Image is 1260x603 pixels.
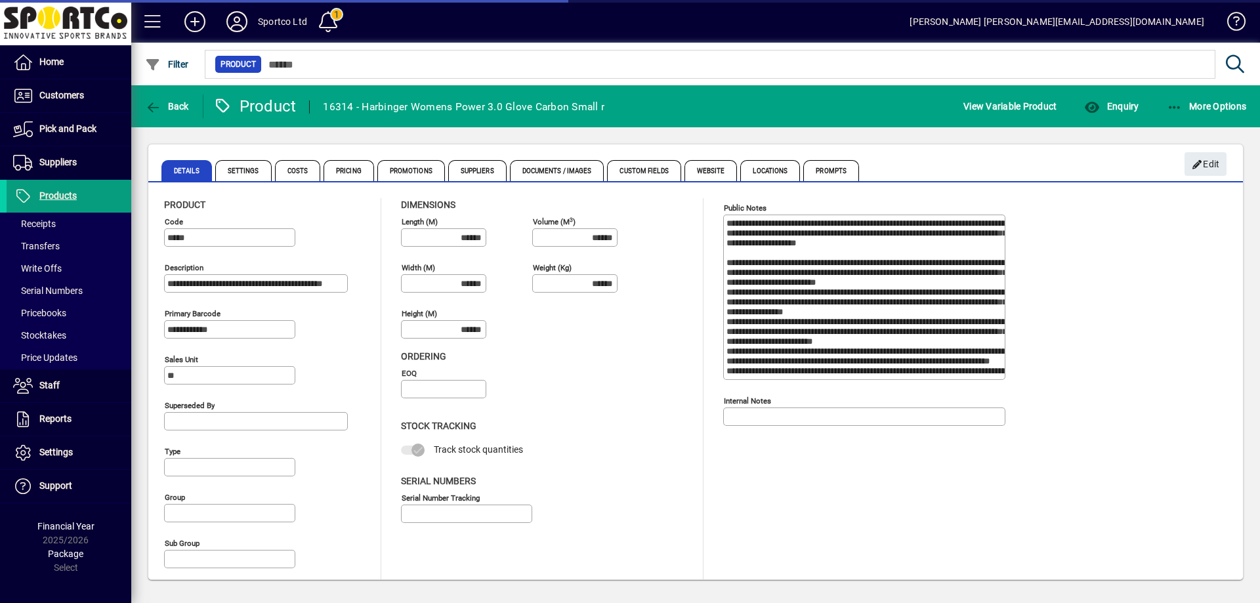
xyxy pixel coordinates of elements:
span: Custom Fields [607,160,681,181]
a: Settings [7,436,131,469]
span: Staff [39,380,60,390]
span: Product [220,58,256,71]
mat-label: Primary barcode [165,309,220,318]
span: Write Offs [13,263,62,274]
mat-label: Description [165,263,203,272]
mat-label: Public Notes [724,203,766,213]
mat-label: Weight (Kg) [533,263,572,272]
span: Settings [215,160,272,181]
span: Back [145,101,189,112]
mat-label: Sales unit [165,355,198,364]
a: Pick and Pack [7,113,131,146]
mat-label: Width (m) [402,263,435,272]
a: Support [7,470,131,503]
mat-label: Superseded by [165,401,215,410]
span: Support [39,480,72,491]
span: Pricebooks [13,308,66,318]
span: Website [684,160,738,181]
mat-label: Code [165,217,183,226]
mat-label: Volume (m ) [533,217,576,226]
span: Stocktakes [13,330,66,341]
span: Pick and Pack [39,123,96,134]
span: Track stock quantities [434,444,523,455]
button: Enquiry [1081,94,1142,118]
span: Prompts [803,160,859,181]
button: More Options [1164,94,1250,118]
span: Dimensions [401,199,455,210]
mat-label: Length (m) [402,217,438,226]
a: Knowledge Base [1217,3,1244,45]
a: Serial Numbers [7,280,131,302]
div: 16314 - Harbinger Womens Power 3.0 Glove Carbon Small r [323,96,604,117]
span: Suppliers [39,157,77,167]
mat-label: Height (m) [402,309,437,318]
span: Package [48,549,83,559]
span: Pricing [324,160,374,181]
mat-label: Sub group [165,539,199,548]
a: Transfers [7,235,131,257]
span: Enquiry [1084,101,1139,112]
span: Price Updates [13,352,77,363]
div: [PERSON_NAME] [PERSON_NAME][EMAIL_ADDRESS][DOMAIN_NAME] [910,11,1204,32]
app-page-header-button: Back [131,94,203,118]
span: Promotions [377,160,445,181]
span: Settings [39,447,73,457]
mat-label: Internal Notes [724,396,771,405]
sup: 3 [570,216,573,222]
mat-label: Type [165,447,180,456]
div: Product [213,96,297,117]
span: Locations [740,160,800,181]
span: Product [164,199,205,210]
span: Transfers [13,241,60,251]
span: Home [39,56,64,67]
span: Serial Numbers [13,285,83,296]
a: Reports [7,403,131,436]
span: Edit [1192,154,1220,175]
a: Staff [7,369,131,402]
span: Suppliers [448,160,507,181]
button: Profile [216,10,258,33]
button: Filter [142,52,192,76]
span: More Options [1167,101,1247,112]
span: Receipts [13,218,56,229]
span: Documents / Images [510,160,604,181]
a: Stocktakes [7,324,131,346]
a: Write Offs [7,257,131,280]
div: Sportco Ltd [258,11,307,32]
span: View Variable Product [963,96,1057,117]
span: Ordering [401,351,446,362]
span: Costs [275,160,321,181]
span: Filter [145,59,189,70]
button: Edit [1185,152,1227,176]
span: Reports [39,413,72,424]
span: Products [39,190,77,201]
span: Serial Numbers [401,476,476,486]
button: View Variable Product [960,94,1060,118]
span: Details [161,160,212,181]
mat-label: Group [165,493,185,502]
button: Add [174,10,216,33]
a: Customers [7,79,131,112]
mat-label: EOQ [402,369,417,378]
a: Receipts [7,213,131,235]
span: Customers [39,90,84,100]
a: Price Updates [7,346,131,369]
mat-label: Serial Number tracking [402,493,480,502]
a: Home [7,46,131,79]
button: Back [142,94,192,118]
span: Financial Year [37,521,94,531]
a: Suppliers [7,146,131,179]
span: Stock Tracking [401,421,476,431]
a: Pricebooks [7,302,131,324]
